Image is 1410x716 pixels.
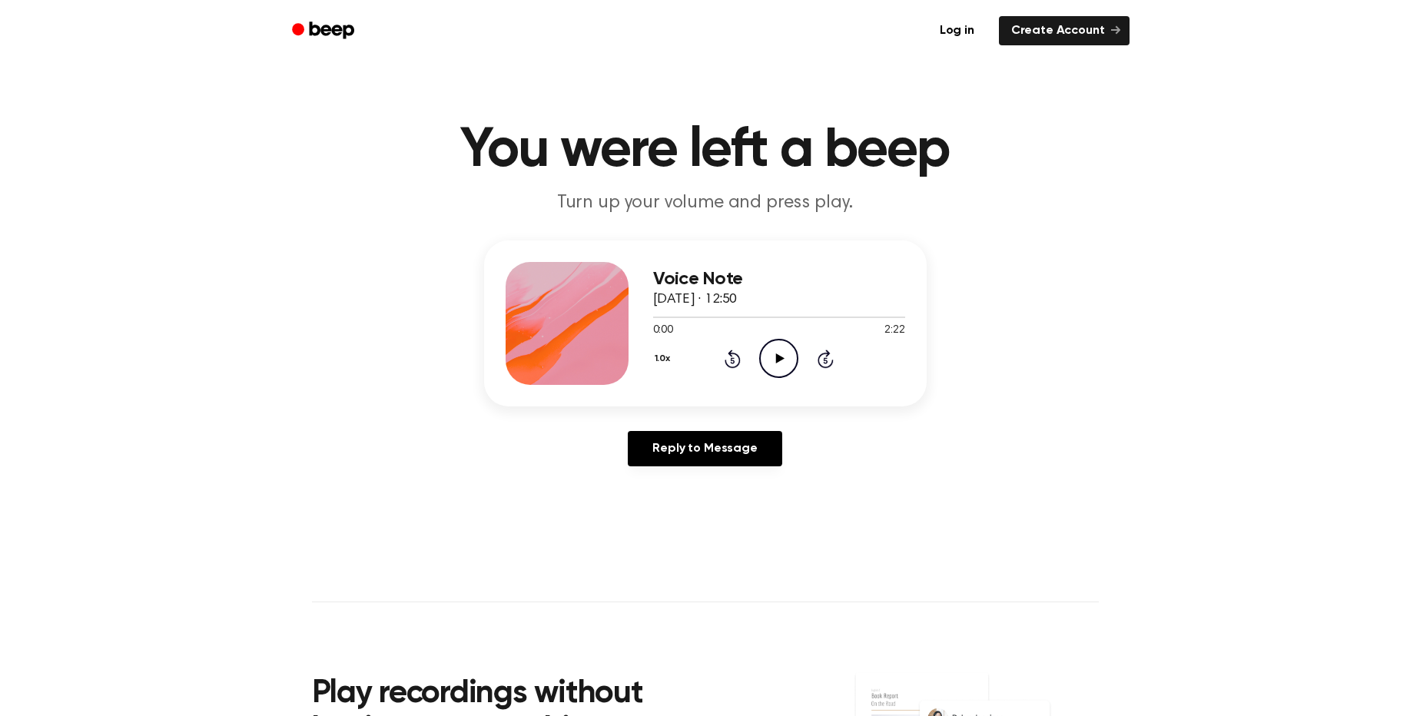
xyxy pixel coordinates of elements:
span: 2:22 [884,323,904,339]
span: [DATE] · 12:50 [653,293,738,307]
a: Log in [924,13,990,48]
button: 1.0x [653,346,676,372]
p: Turn up your volume and press play. [410,191,1000,216]
a: Beep [281,16,368,46]
a: Create Account [999,16,1130,45]
h3: Voice Note [653,269,905,290]
a: Reply to Message [628,431,781,466]
h1: You were left a beep [312,123,1099,178]
span: 0:00 [653,323,673,339]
